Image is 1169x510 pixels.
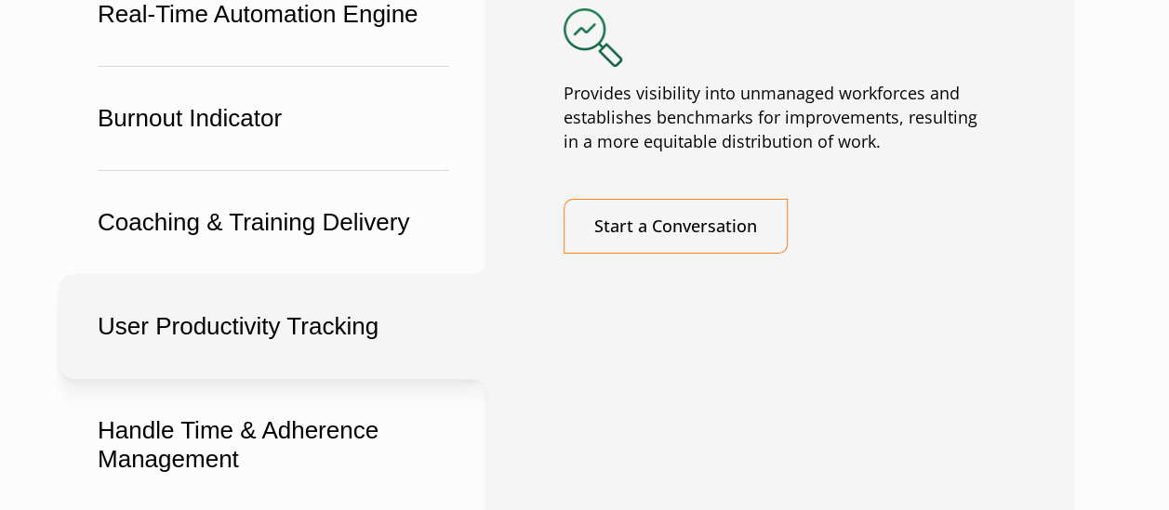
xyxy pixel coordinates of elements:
[564,82,995,154] p: Provides visibility into unmanaged workforces and establishes benchmarks for improvements, result...
[60,274,487,379] button: User Productivity Tracking
[564,8,622,67] img: User Productivity Tracking
[60,66,487,171] button: Burnout Indicator
[564,199,788,254] a: Start a Conversation
[60,170,487,275] button: Coaching & Training Delivery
